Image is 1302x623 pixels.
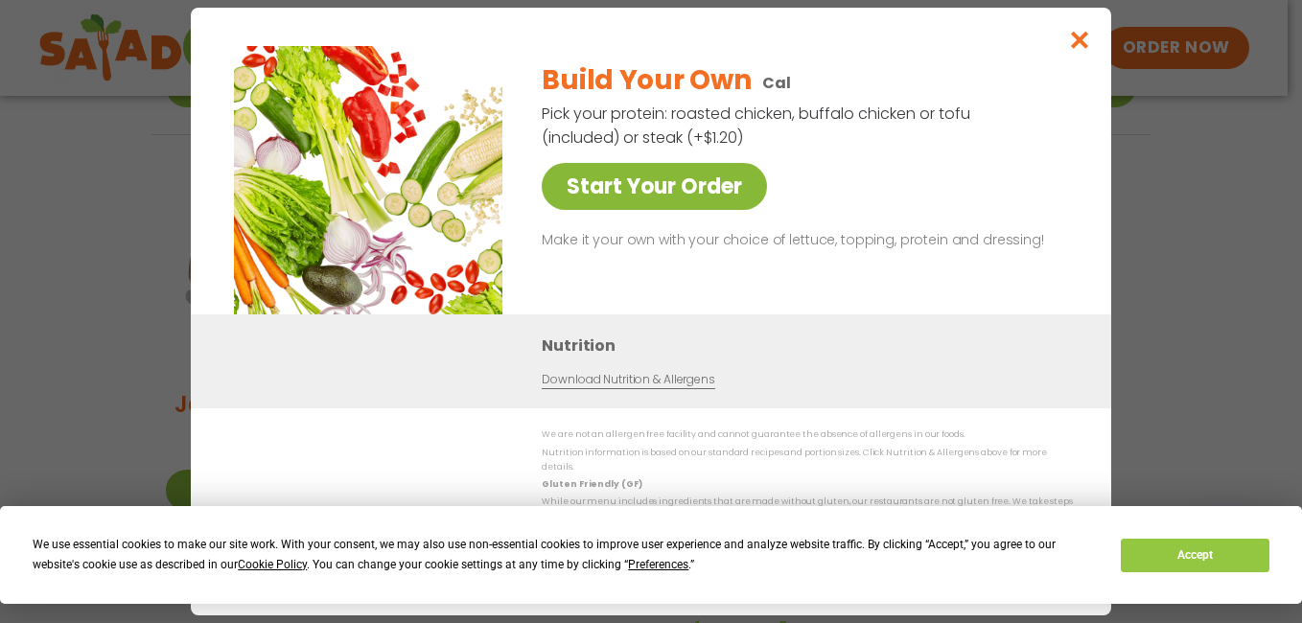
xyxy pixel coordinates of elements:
[542,446,1073,475] p: Nutrition information is based on our standard recipes and portion sizes. Click Nutrition & Aller...
[542,163,767,210] a: Start Your Order
[542,334,1082,358] h3: Nutrition
[542,60,751,101] h2: Build Your Own
[762,71,791,95] p: Cal
[542,229,1065,252] p: Make it your own with your choice of lettuce, topping, protein and dressing!
[542,427,1073,442] p: We are not an allergen free facility and cannot guarantee the absence of allergens in our foods.
[238,558,307,571] span: Cookie Policy
[33,535,1098,575] div: We use essential cookies to make our site work. With your consent, we may also use non-essential ...
[542,478,641,490] strong: Gluten Friendly (GF)
[542,371,714,389] a: Download Nutrition & Allergens
[628,558,688,571] span: Preferences
[542,102,973,150] p: Pick your protein: roasted chicken, buffalo chicken or tofu (included) or steak (+$1.20)
[234,46,502,314] img: Featured product photo for Build Your Own
[1049,8,1111,72] button: Close modal
[542,495,1073,524] p: While our menu includes ingredients that are made without gluten, our restaurants are not gluten ...
[1121,539,1268,572] button: Accept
